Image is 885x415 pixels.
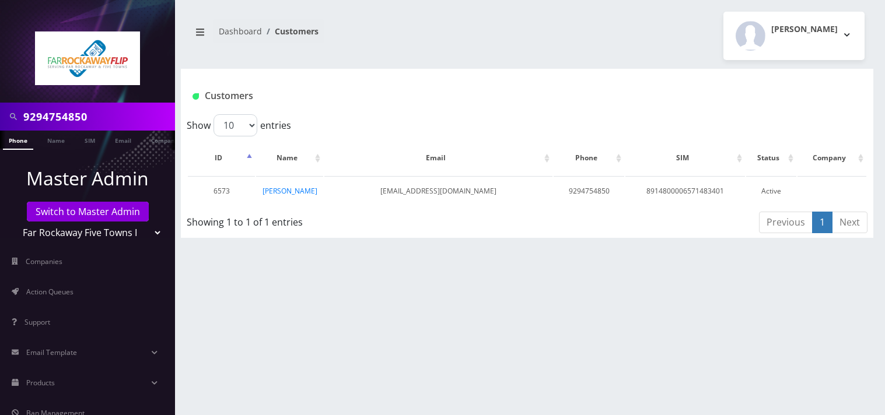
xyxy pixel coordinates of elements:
[554,141,624,175] th: Phone: activate to sort column ascending
[79,131,101,149] a: SIM
[797,141,866,175] th: Company: activate to sort column ascending
[723,12,865,60] button: [PERSON_NAME]
[27,202,149,221] a: Switch to Master Admin
[214,114,257,136] select: Showentries
[25,317,50,327] span: Support
[190,19,519,52] nav: breadcrumb
[219,26,262,37] a: Dashboard
[759,212,813,233] a: Previous
[324,141,552,175] th: Email: activate to sort column ascending
[188,176,255,206] td: 6573
[187,114,291,136] label: Show entries
[324,176,552,206] td: [EMAIL_ADDRESS][DOMAIN_NAME]
[262,25,319,37] li: Customers
[187,210,461,229] div: Showing 1 to 1 of 1 entries
[188,141,255,175] th: ID: activate to sort column descending
[145,131,184,149] a: Company
[23,105,172,128] input: Search in Company
[263,186,317,196] a: [PERSON_NAME]
[41,131,71,149] a: Name
[26,287,74,297] span: Action Queues
[109,131,137,149] a: Email
[832,212,867,233] a: Next
[771,24,838,34] h2: [PERSON_NAME]
[256,141,323,175] th: Name: activate to sort column ascending
[26,378,55,388] span: Products
[3,131,33,150] a: Phone
[746,176,796,206] td: Active
[746,141,796,175] th: Status: activate to sort column ascending
[625,141,745,175] th: SIM: activate to sort column ascending
[554,176,624,206] td: 9294754850
[812,212,832,233] a: 1
[35,31,140,85] img: Far Rockaway Five Towns Flip
[26,347,77,357] span: Email Template
[26,256,62,266] span: Companies
[625,176,745,206] td: 8914800006571483401
[193,90,747,101] h1: Customers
